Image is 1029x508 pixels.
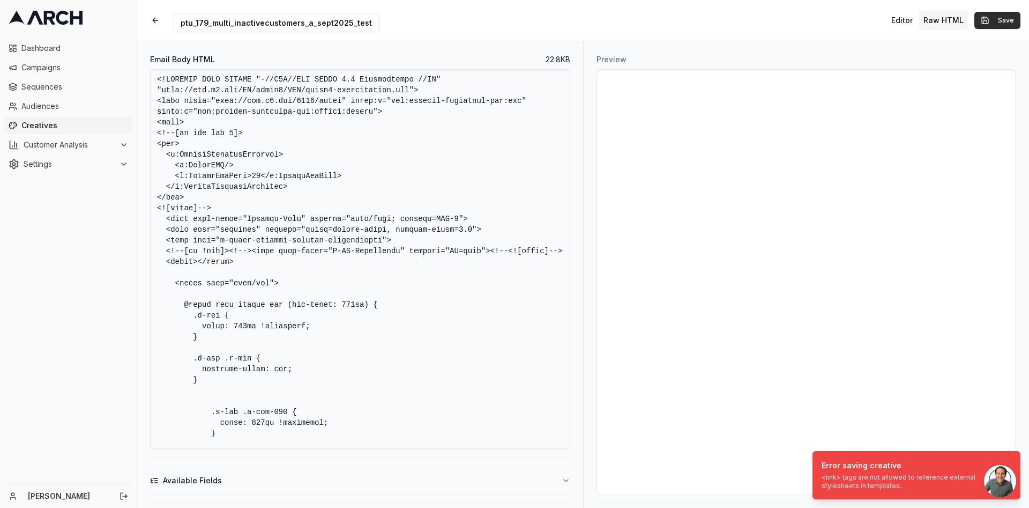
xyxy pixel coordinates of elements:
[4,40,132,57] a: Dashboard
[822,460,1007,471] div: Error saving creative
[4,136,132,153] button: Customer Analysis
[546,54,570,65] span: 22.8 KB
[4,156,132,173] button: Settings
[974,12,1020,29] button: Save
[21,101,128,112] span: Audiences
[822,473,1007,490] div: <link> tags are not allowed to reference external stylesheets in templates.
[116,489,131,504] button: Log out
[150,56,215,63] label: Email Body HTML
[887,11,917,30] button: Toggle editor
[596,54,1016,65] h3: Preview
[984,465,1016,497] div: Open chat
[21,43,128,54] span: Dashboard
[150,69,570,449] textarea: <!LOREMIP DOLO SITAME "-//C5A//ELI SEDDO 4.4 Eiusmodtempo //IN" "utla://etd.m2.ali/EN/admin8/VEN/...
[24,139,115,150] span: Customer Analysis
[21,82,128,92] span: Sequences
[4,117,132,134] a: Creatives
[919,11,968,30] button: Toggle custom HTML
[163,475,222,486] span: Available Fields
[21,120,128,131] span: Creatives
[597,70,1016,495] iframe: Preview for ptu_179_multi_inactivecustomers_a_sept2025_test
[150,467,570,495] button: Available Fields
[4,59,132,76] a: Campaigns
[4,78,132,95] a: Sequences
[24,159,115,170] span: Settings
[4,98,132,115] a: Audiences
[21,62,128,73] span: Campaigns
[28,491,108,502] a: [PERSON_NAME]
[174,13,379,32] input: Internal Creative Name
